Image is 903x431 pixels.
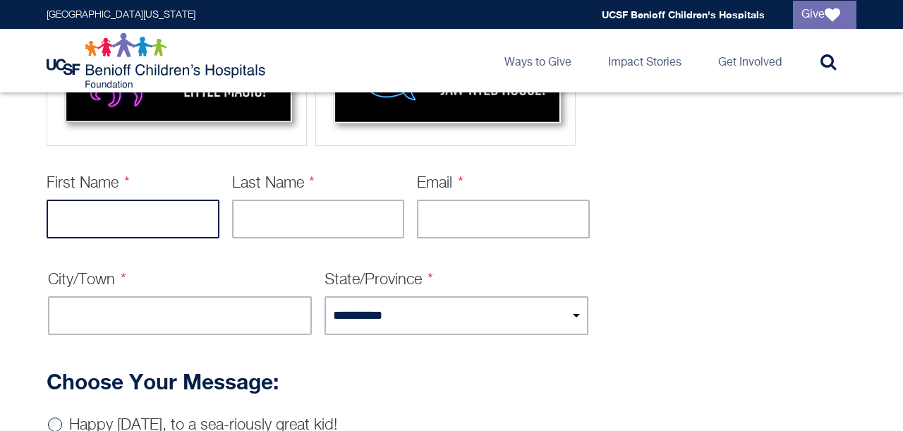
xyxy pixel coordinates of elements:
[417,176,463,191] label: Email
[232,176,315,191] label: Last Name
[47,32,269,89] img: Logo for UCSF Benioff Children's Hospitals Foundation
[47,369,279,394] strong: Choose Your Message:
[325,272,433,288] label: State/Province
[493,29,583,92] a: Ways to Give
[48,272,126,288] label: City/Town
[47,176,130,191] label: First Name
[602,8,765,20] a: UCSF Benioff Children's Hospitals
[597,29,693,92] a: Impact Stories
[47,10,195,20] a: [GEOGRAPHIC_DATA][US_STATE]
[707,29,793,92] a: Get Involved
[793,1,856,29] a: Give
